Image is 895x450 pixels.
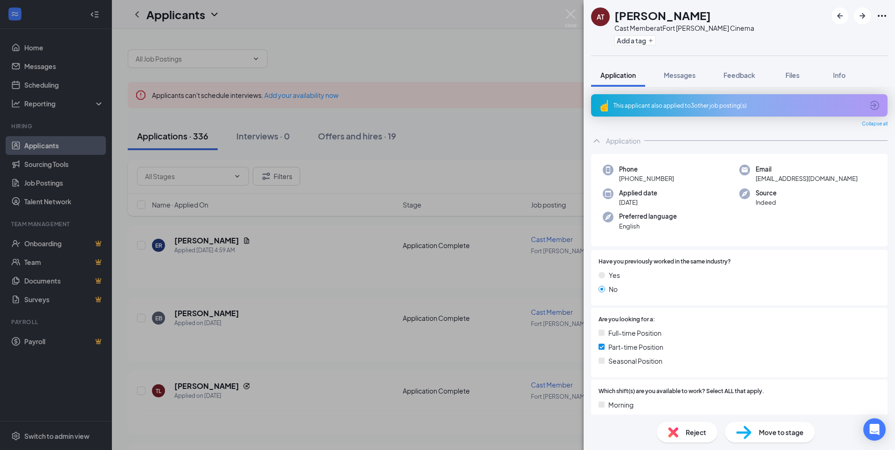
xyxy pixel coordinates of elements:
span: Full-time Position [608,328,661,338]
span: Feedback [723,71,755,79]
span: Applied date [619,188,657,198]
span: Morning [608,400,633,410]
span: Which shift(s) are you available to work? Select ALL that apply. [599,387,764,396]
button: PlusAdd a tag [614,35,656,45]
h1: [PERSON_NAME] [614,7,711,23]
div: Application [606,136,640,145]
span: Afternoon [608,414,640,424]
span: Messages [664,71,695,79]
span: Info [833,71,846,79]
span: Part-time Position [608,342,663,352]
span: No [609,284,618,294]
button: ArrowLeftNew [832,7,848,24]
span: Have you previously worked in the same industry? [599,257,731,266]
span: Application [600,71,636,79]
span: English [619,222,677,231]
div: Open Intercom Messenger [863,418,886,441]
span: [DATE] [619,198,657,207]
span: [EMAIL_ADDRESS][DOMAIN_NAME] [756,174,858,183]
svg: ArrowLeftNew [834,10,846,21]
div: AT [597,12,604,21]
span: Yes [609,270,620,280]
div: This applicant also applied to 3 other job posting(s) [613,102,863,110]
svg: Ellipses [876,10,888,21]
button: ArrowRight [854,7,871,24]
span: Seasonal Position [608,356,662,366]
span: Collapse all [862,120,888,128]
div: Cast Member at Fort [PERSON_NAME] Cinema [614,23,754,33]
span: Move to stage [759,427,804,437]
span: Email [756,165,858,174]
svg: ArrowRight [857,10,868,21]
svg: Plus [648,38,654,43]
svg: ArrowCircle [869,100,880,111]
span: Files [785,71,799,79]
span: Are you looking for a: [599,315,655,324]
span: Reject [686,427,706,437]
svg: ChevronUp [591,135,602,146]
span: Indeed [756,198,777,207]
span: Preferred language [619,212,677,221]
span: [PHONE_NUMBER] [619,174,674,183]
span: Source [756,188,777,198]
span: Phone [619,165,674,174]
